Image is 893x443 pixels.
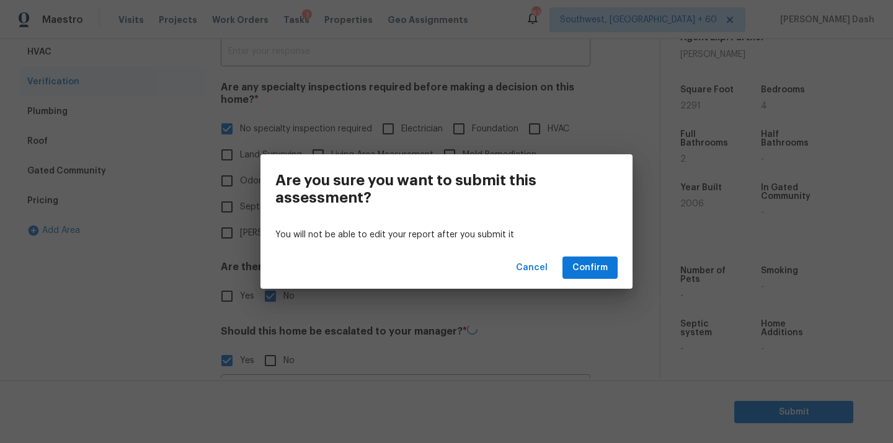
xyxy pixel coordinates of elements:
[516,260,548,276] span: Cancel
[275,229,618,242] p: You will not be able to edit your report after you submit it
[572,260,608,276] span: Confirm
[562,257,618,279] button: Confirm
[511,257,553,279] button: Cancel
[275,172,562,206] h3: Are you sure you want to submit this assessment?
